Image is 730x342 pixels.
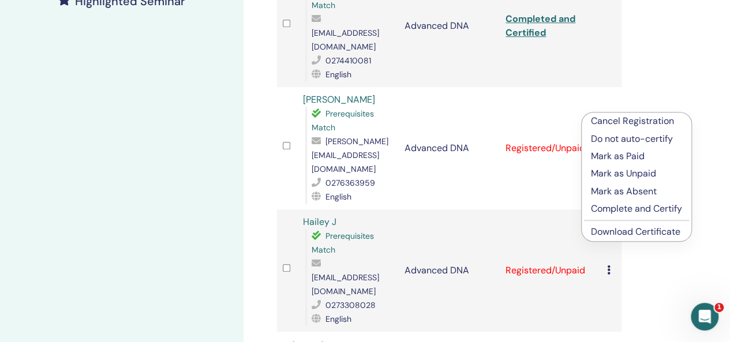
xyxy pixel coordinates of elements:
span: English [325,314,351,324]
p: Complete and Certify [591,202,682,216]
td: Advanced DNA [398,87,500,209]
span: [EMAIL_ADDRESS][DOMAIN_NAME] [312,272,379,296]
p: Cancel Registration [591,114,682,128]
a: [PERSON_NAME] [303,93,375,106]
span: [PERSON_NAME][EMAIL_ADDRESS][DOMAIN_NAME] [312,136,388,174]
span: Prerequisites Match [312,108,374,133]
p: Mark as Paid [591,149,682,163]
span: 1 [714,303,724,312]
span: [EMAIL_ADDRESS][DOMAIN_NAME] [312,28,379,52]
span: English [325,191,351,202]
span: 0273308028 [325,300,376,310]
span: English [325,69,351,80]
a: Hailey J [303,216,336,228]
span: 0274410081 [325,55,371,66]
span: Prerequisites Match [312,231,374,255]
span: 0276363959 [325,178,375,188]
p: Do not auto-certify [591,132,682,146]
p: Mark as Absent [591,185,682,198]
p: Mark as Unpaid [591,167,682,181]
a: Completed and Certified [506,13,575,39]
iframe: Intercom live chat [691,303,718,330]
a: Download Certificate [591,226,680,238]
td: Advanced DNA [398,209,500,332]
